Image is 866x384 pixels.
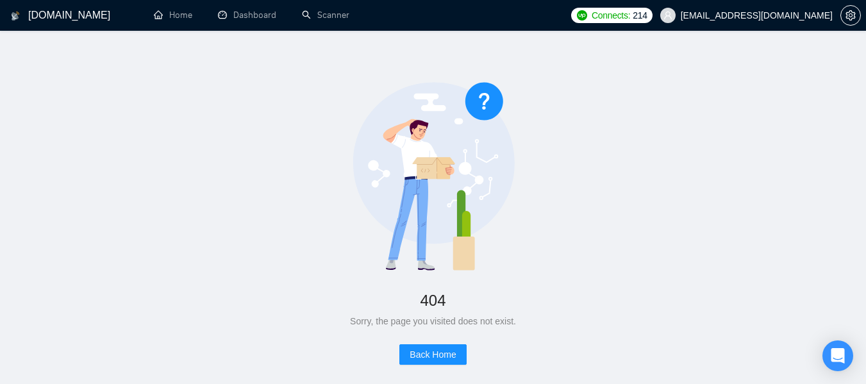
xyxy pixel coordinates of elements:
a: homeHome [154,10,192,21]
a: searchScanner [302,10,349,21]
div: 404 [41,287,825,314]
span: setting [841,10,860,21]
button: Back Home [399,344,466,365]
img: logo [11,6,20,26]
div: Open Intercom Messenger [822,340,853,371]
button: setting [840,5,861,26]
span: Back Home [410,347,456,362]
span: 214 [633,8,647,22]
div: Sorry, the page you visited does not exist. [41,314,825,328]
a: dashboardDashboard [218,10,276,21]
span: user [663,11,672,20]
a: setting [840,10,861,21]
span: Connects: [592,8,630,22]
img: upwork-logo.png [577,10,587,21]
